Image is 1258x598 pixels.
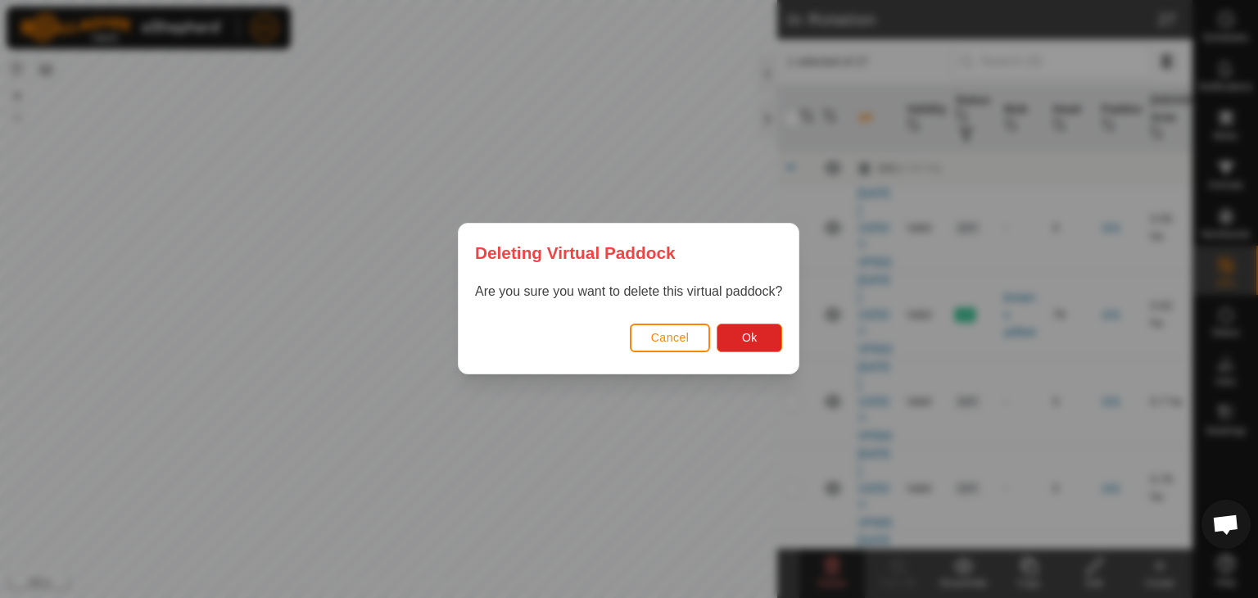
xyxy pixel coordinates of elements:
p: Are you sure you want to delete this virtual paddock? [475,283,782,302]
span: Ok [742,332,758,345]
span: Deleting Virtual Paddock [475,240,676,265]
button: Ok [717,324,783,352]
span: Cancel [651,332,690,345]
button: Cancel [630,324,711,352]
div: Open chat [1201,500,1251,549]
